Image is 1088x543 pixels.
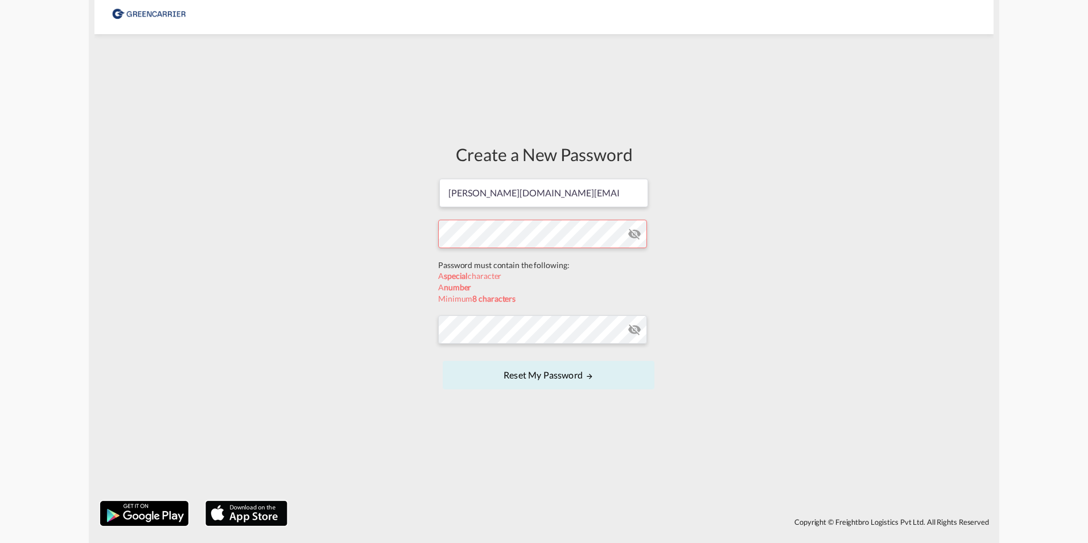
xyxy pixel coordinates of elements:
[438,293,650,305] div: Minimum
[438,270,650,282] div: A character
[472,294,516,303] b: 8 characters
[204,500,289,527] img: apple.png
[439,179,648,207] input: Email address
[293,512,994,532] div: Copyright © Freightbro Logistics Pvt Ltd. All Rights Reserved
[628,323,641,336] md-icon: icon-eye-off
[438,260,650,271] div: Password must contain the following:
[438,142,650,166] div: Create a New Password
[444,282,471,292] b: number
[444,271,468,281] b: special
[99,500,189,527] img: google.png
[628,227,641,241] md-icon: icon-eye-off
[438,282,650,293] div: A
[443,361,654,389] button: UPDATE MY PASSWORD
